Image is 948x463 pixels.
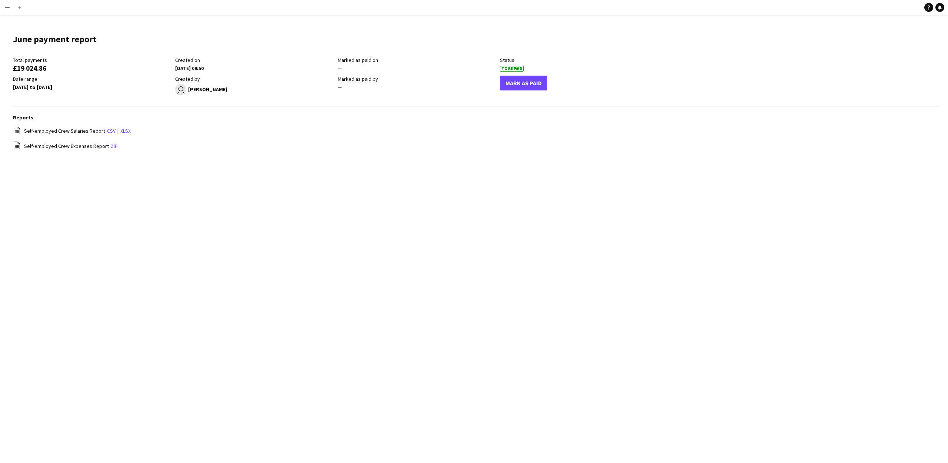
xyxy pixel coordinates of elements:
div: £19 024.86 [13,65,171,72]
div: | [13,126,941,136]
h3: Reports [13,114,941,121]
span: Self-employed Crew Salaries Report [24,128,105,134]
div: Marked as paid on [338,57,496,63]
span: — [338,84,342,90]
button: Mark As Paid [500,76,547,90]
div: Total payments [13,57,171,63]
div: Status [500,57,658,63]
div: [DATE] to [DATE] [13,84,171,90]
div: Marked as paid by [338,76,496,82]
div: [DATE] 09:50 [175,65,334,72]
div: Created by [175,76,334,82]
span: Self-employed Crew Expenses Report [24,143,109,149]
h1: June payment report [13,34,97,45]
a: xlsx [120,128,131,134]
span: — [338,65,342,72]
a: zip [111,143,118,149]
div: Date range [13,76,171,82]
span: To Be Paid [500,66,524,72]
div: Created on [175,57,334,63]
div: [PERSON_NAME] [175,84,334,95]
a: csv [107,128,116,134]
